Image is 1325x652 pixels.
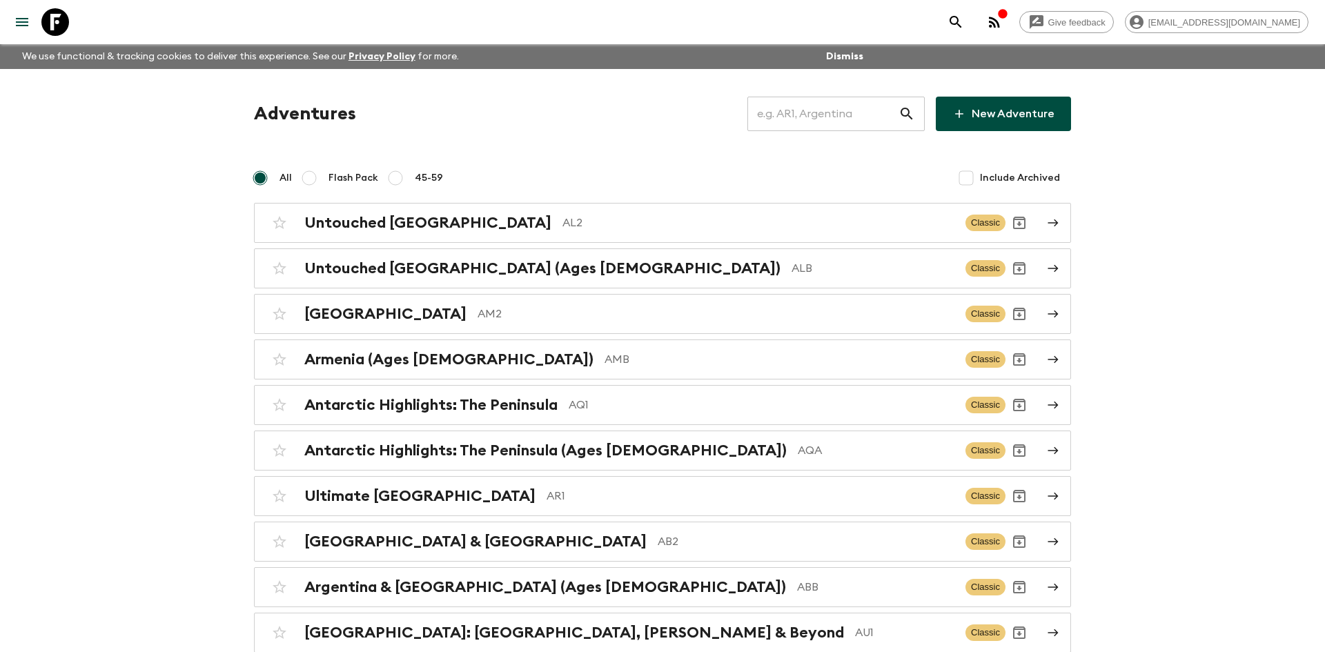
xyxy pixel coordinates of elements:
h2: Antarctic Highlights: The Peninsula (Ages [DEMOGRAPHIC_DATA]) [304,442,787,460]
button: Archive [1005,573,1033,601]
span: Classic [965,533,1005,550]
span: Classic [965,351,1005,368]
p: We use functional & tracking cookies to deliver this experience. See our for more. [17,44,464,69]
h2: [GEOGRAPHIC_DATA]: [GEOGRAPHIC_DATA], [PERSON_NAME] & Beyond [304,624,844,642]
span: Give feedback [1041,17,1113,28]
div: [EMAIL_ADDRESS][DOMAIN_NAME] [1125,11,1308,33]
p: AMB [605,351,954,368]
span: [EMAIL_ADDRESS][DOMAIN_NAME] [1141,17,1308,28]
span: Classic [965,397,1005,413]
h1: Adventures [254,100,356,128]
p: ALB [792,260,954,277]
h2: Armenia (Ages [DEMOGRAPHIC_DATA]) [304,350,593,368]
button: Archive [1005,528,1033,555]
button: Archive [1005,300,1033,328]
button: Archive [1005,437,1033,464]
button: Archive [1005,255,1033,282]
button: menu [8,8,36,36]
span: Include Archived [980,171,1060,185]
h2: [GEOGRAPHIC_DATA] [304,305,467,323]
p: AB2 [658,533,954,550]
h2: Untouched [GEOGRAPHIC_DATA] [304,214,551,232]
span: Classic [965,260,1005,277]
h2: Antarctic Highlights: The Peninsula [304,396,558,414]
a: Ultimate [GEOGRAPHIC_DATA]AR1ClassicArchive [254,476,1071,516]
span: Classic [965,579,1005,595]
button: Archive [1005,482,1033,510]
a: Armenia (Ages [DEMOGRAPHIC_DATA])AMBClassicArchive [254,339,1071,379]
p: AL2 [562,215,954,231]
button: search adventures [942,8,970,36]
a: New Adventure [936,97,1071,131]
span: Classic [965,488,1005,504]
span: Classic [965,624,1005,641]
a: Argentina & [GEOGRAPHIC_DATA] (Ages [DEMOGRAPHIC_DATA])ABBClassicArchive [254,567,1071,607]
button: Archive [1005,391,1033,419]
a: [GEOGRAPHIC_DATA] & [GEOGRAPHIC_DATA]AB2ClassicArchive [254,522,1071,562]
p: AU1 [855,624,954,641]
p: AM2 [478,306,954,322]
span: Flash Pack [328,171,378,185]
button: Archive [1005,346,1033,373]
button: Archive [1005,209,1033,237]
h2: Argentina & [GEOGRAPHIC_DATA] (Ages [DEMOGRAPHIC_DATA]) [304,578,786,596]
a: Antarctic Highlights: The Peninsula (Ages [DEMOGRAPHIC_DATA])AQAClassicArchive [254,431,1071,471]
span: All [279,171,292,185]
span: Classic [965,215,1005,231]
a: Give feedback [1019,11,1114,33]
a: Privacy Policy [349,52,415,61]
a: Untouched [GEOGRAPHIC_DATA] (Ages [DEMOGRAPHIC_DATA])ALBClassicArchive [254,248,1071,288]
span: Classic [965,306,1005,322]
h2: [GEOGRAPHIC_DATA] & [GEOGRAPHIC_DATA] [304,533,647,551]
p: AR1 [547,488,954,504]
p: ABB [797,579,954,595]
input: e.g. AR1, Argentina [747,95,899,133]
a: [GEOGRAPHIC_DATA]AM2ClassicArchive [254,294,1071,334]
h2: Ultimate [GEOGRAPHIC_DATA] [304,487,536,505]
a: Untouched [GEOGRAPHIC_DATA]AL2ClassicArchive [254,203,1071,243]
h2: Untouched [GEOGRAPHIC_DATA] (Ages [DEMOGRAPHIC_DATA]) [304,259,781,277]
button: Dismiss [823,47,867,66]
p: AQA [798,442,954,459]
button: Archive [1005,619,1033,646]
span: 45-59 [415,171,443,185]
span: Classic [965,442,1005,459]
a: Antarctic Highlights: The PeninsulaAQ1ClassicArchive [254,385,1071,425]
p: AQ1 [569,397,954,413]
